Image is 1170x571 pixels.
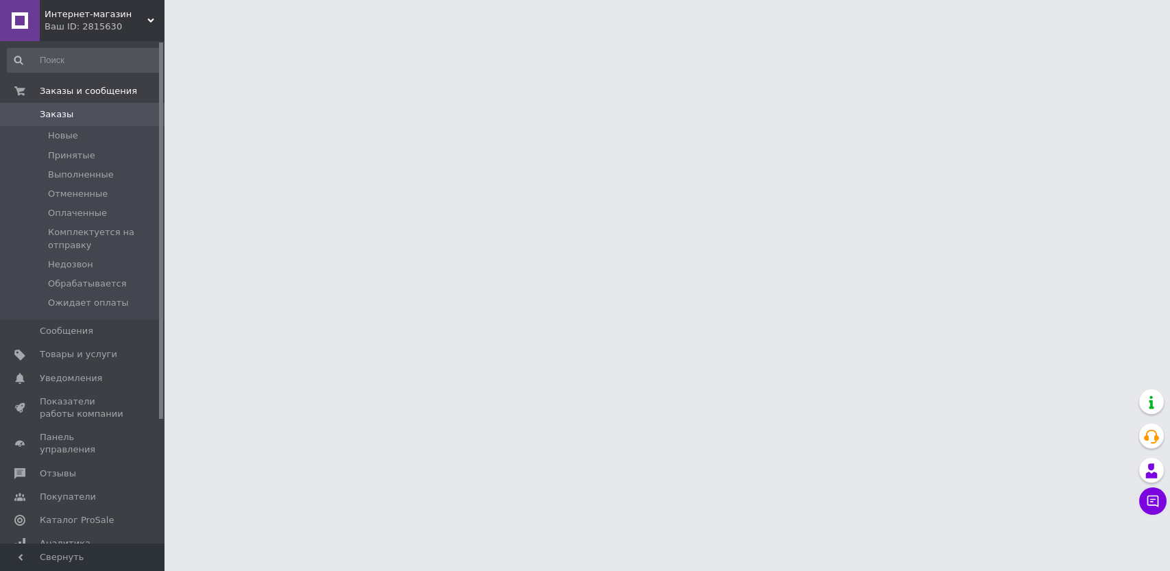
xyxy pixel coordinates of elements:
span: Панель управления [40,431,127,456]
input: Поиск [7,48,162,73]
span: Покупатели [40,491,96,503]
span: Заказы и сообщения [40,85,137,97]
span: Заказы [40,108,73,121]
span: Уведомления [40,372,102,385]
span: Отмененные [48,188,108,200]
span: Ожидает оплаты [48,297,129,309]
button: Чат с покупателем [1139,487,1167,515]
span: Товары и услуги [40,348,117,361]
span: Комплектуется на отправку [48,226,160,251]
span: Отзывы [40,467,76,480]
span: Интернет-магазин [45,8,147,21]
span: Сообщения [40,325,93,337]
div: Ваш ID: 2815630 [45,21,164,33]
span: Каталог ProSale [40,514,114,526]
span: Принятые [48,149,95,162]
span: Оплаченные [48,207,107,219]
span: Новые [48,130,78,142]
span: Аналитика [40,537,90,550]
span: Выполненные [48,169,114,181]
span: Недозвон [48,258,93,271]
span: Обрабатывается [48,278,126,290]
span: Показатели работы компании [40,396,127,420]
